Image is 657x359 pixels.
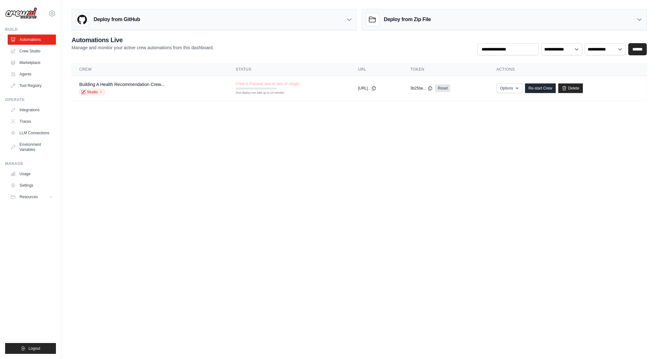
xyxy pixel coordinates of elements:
[5,97,56,102] div: Operate
[228,63,351,76] th: Status
[19,194,38,199] span: Resources
[435,84,450,92] a: Reset
[489,63,647,76] th: Actions
[350,63,403,76] th: URL
[8,105,56,115] a: Integrations
[8,81,56,91] a: Tool Registry
[72,44,214,51] p: Manage and monitor your active crew automations from this dashboard.
[558,83,583,93] a: Delete
[8,128,56,138] a: LLM Connections
[8,139,56,155] a: Environment Variables
[403,63,489,76] th: Token
[5,7,37,20] img: Logo
[8,169,56,179] a: Usage
[79,82,165,87] a: Building A Health Recommendation Crew...
[72,35,214,44] h2: Automations Live
[8,58,56,68] a: Marketplace
[236,81,299,86] span: Crew is Paused, due to lack of usage
[410,86,433,91] button: 3b25be...
[8,192,56,202] button: Resources
[384,16,431,23] h3: Deploy from Zip File
[497,83,522,93] button: Options
[8,35,56,45] a: Automations
[8,69,56,79] a: Agents
[5,27,56,32] div: Build
[79,89,105,95] a: Studio
[8,46,56,56] a: Crew Studio
[5,343,56,354] button: Logout
[72,63,228,76] th: Crew
[8,116,56,127] a: Traces
[236,91,277,95] div: First deploy can take up to 10 minutes
[8,180,56,191] a: Settings
[76,13,89,26] img: GitHub Logo
[28,346,40,351] span: Logout
[5,161,56,166] div: Manage
[94,16,140,23] h3: Deploy from GitHub
[525,83,556,93] a: Re-start Crew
